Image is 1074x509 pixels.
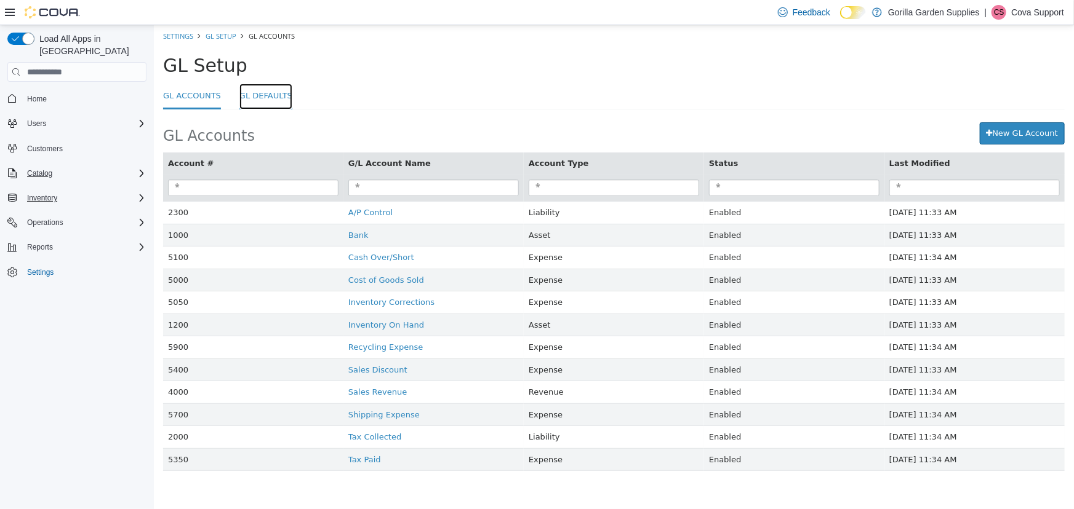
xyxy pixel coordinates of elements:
a: Recycling Expense [194,317,269,326]
button: Users [22,116,51,131]
a: Tax Paid [194,430,227,439]
span: Operations [22,215,146,230]
span: GL Setup [9,30,94,51]
td: Enabled [550,199,731,221]
td: 2300 [9,176,190,199]
td: Enabled [550,401,731,424]
button: Reports [22,240,58,254]
td: Liability [370,401,550,424]
p: | [985,5,987,20]
span: Catalog [22,166,146,181]
a: GL Setup [52,6,82,15]
td: Liability [370,176,550,199]
span: GL Accounts [9,102,101,119]
a: Cost of Goods Sold [194,250,270,259]
td: Expense [370,333,550,356]
span: Operations [27,218,63,227]
div: [DATE] 11:33 AM [735,271,906,283]
td: 5400 [9,333,190,356]
div: [DATE] 11:33 AM [735,294,906,306]
div: [DATE] 11:33 AM [735,204,906,216]
button: Last Modified [735,132,799,144]
p: Cova Support [1011,5,1064,20]
td: 5700 [9,378,190,401]
td: Revenue [370,356,550,379]
span: Users [22,116,146,131]
button: Inventory [2,189,151,207]
div: [DATE] 11:34 AM [735,384,906,396]
span: Settings [27,267,54,277]
td: Enabled [550,356,731,379]
button: Customers [2,140,151,157]
td: Enabled [550,333,731,356]
input: Dark Mode [840,6,866,19]
span: Catalog [27,168,52,178]
td: 5050 [9,266,190,289]
td: 5350 [9,423,190,446]
span: Load All Apps in [GEOGRAPHIC_DATA] [34,33,146,57]
a: GL Accounts [9,58,67,85]
td: 5000 [9,243,190,266]
td: 5900 [9,311,190,334]
td: Enabled [550,243,731,266]
td: Enabled [550,311,731,334]
button: Inventory [22,191,62,205]
button: Operations [22,215,68,230]
span: Customers [22,141,146,156]
td: Expense [370,423,550,446]
div: [DATE] 11:34 AM [735,406,906,418]
td: Enabled [550,221,731,244]
td: 5100 [9,221,190,244]
a: Tax Collected [194,407,247,416]
td: Expense [370,221,550,244]
img: Cova [25,6,80,18]
span: Feedback [793,6,830,18]
button: Operations [2,214,151,231]
td: Expense [370,243,550,266]
span: Customers [27,144,63,154]
a: Inventory Corrections [194,272,281,282]
a: Inventory On Hand [194,295,270,304]
a: GL Defaults [86,58,138,85]
div: [DATE] 11:34 AM [735,316,906,328]
a: Cash Over/Short [194,227,260,237]
nav: Complex example [7,84,146,313]
button: Catalog [2,165,151,182]
span: Inventory [22,191,146,205]
td: Enabled [550,423,731,446]
span: GL Accounts [95,6,141,15]
button: Account Type [375,132,437,144]
a: Home [22,92,52,106]
a: Customers [22,141,68,156]
a: Sales Discount [194,340,254,349]
button: Status [555,132,587,144]
button: Home [2,89,151,107]
td: Enabled [550,266,731,289]
td: Expense [370,266,550,289]
a: Bank [194,205,215,215]
div: [DATE] 11:33 AM [735,249,906,261]
td: 2000 [9,401,190,424]
button: Reports [2,239,151,256]
td: Expense [370,311,550,334]
td: 4000 [9,356,190,379]
a: Settings [22,265,58,280]
div: [DATE] 11:34 AM [735,226,906,239]
span: Users [27,119,46,128]
div: Cova Support [992,5,1006,20]
td: 1200 [9,288,190,311]
span: Home [22,90,146,106]
span: Inventory [27,193,57,203]
a: Shipping Expense [194,385,266,394]
button: Settings [2,263,151,281]
a: Sales Revenue [194,362,253,371]
div: [DATE] 11:33 AM [735,339,906,351]
td: Expense [370,378,550,401]
button: Account # [14,132,62,144]
span: Settings [22,264,146,280]
td: Enabled [550,288,731,311]
div: [DATE] 11:33 AM [735,181,906,194]
button: Users [2,115,151,132]
span: Home [27,94,47,104]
